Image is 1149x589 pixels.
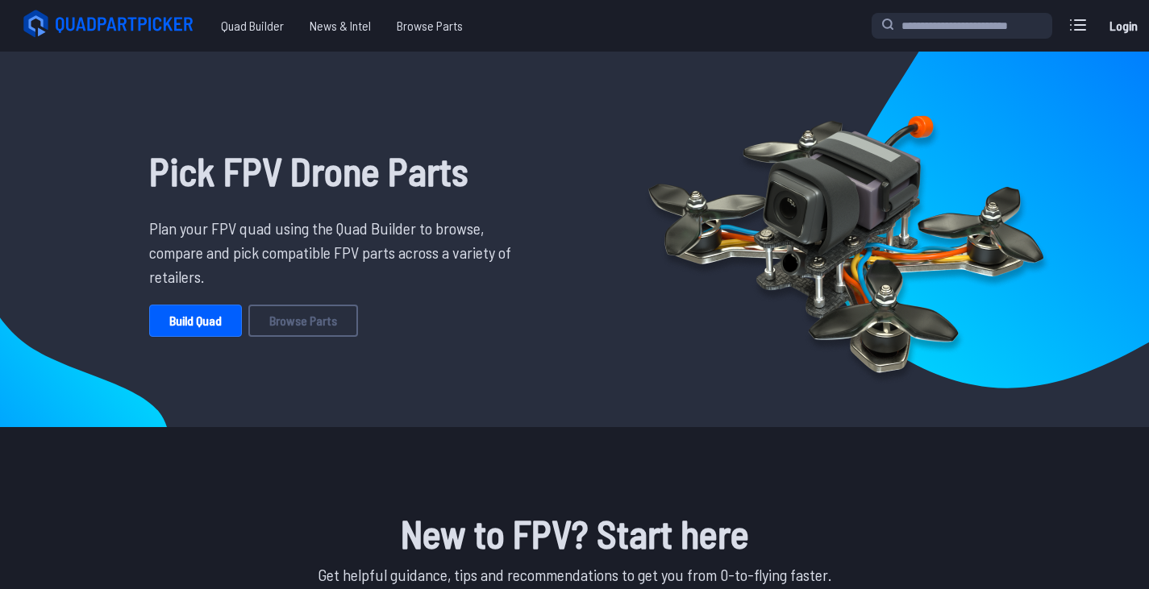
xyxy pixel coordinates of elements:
[248,305,358,337] a: Browse Parts
[384,10,476,42] a: Browse Parts
[149,142,523,200] h1: Pick FPV Drone Parts
[208,10,297,42] a: Quad Builder
[149,305,242,337] a: Build Quad
[136,504,1014,562] h1: New to FPV? Start here
[1104,10,1143,42] a: Login
[136,562,1014,587] p: Get helpful guidance, tips and recommendations to get you from 0-to-flying faster.
[614,78,1078,400] img: Quadcopter
[297,10,384,42] a: News & Intel
[149,216,523,288] p: Plan your FPV quad using the Quad Builder to browse, compare and pick compatible FPV parts across...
